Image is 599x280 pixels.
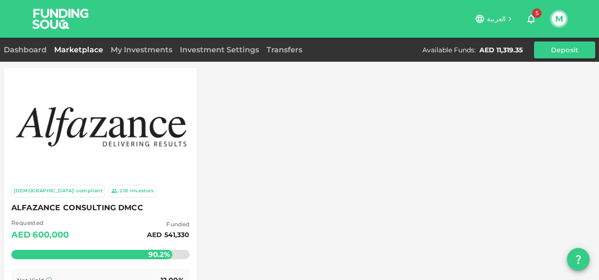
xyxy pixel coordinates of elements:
[11,218,69,228] span: Requested
[14,187,103,195] div: [DEMOGRAPHIC_DATA]-compliant
[130,187,154,195] div: Investors
[13,95,188,156] img: Marketplace Logo
[4,45,50,54] a: Dashboard
[422,45,476,55] div: Available Funds :
[147,220,190,229] span: Funded
[479,45,523,55] div: AED 11,319.35
[567,248,590,271] button: question
[522,9,541,28] button: 5
[532,8,542,18] span: 5
[107,45,176,54] a: My Investments
[50,45,107,54] a: Marketplace
[487,15,506,23] span: العربية
[120,187,128,195] div: 218
[176,45,263,54] a: Investment Settings
[552,12,566,26] button: M
[263,45,306,54] a: Transfers
[534,41,595,58] button: Deposit
[11,201,190,214] span: ALFAZANCE CONSULTING DMCC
